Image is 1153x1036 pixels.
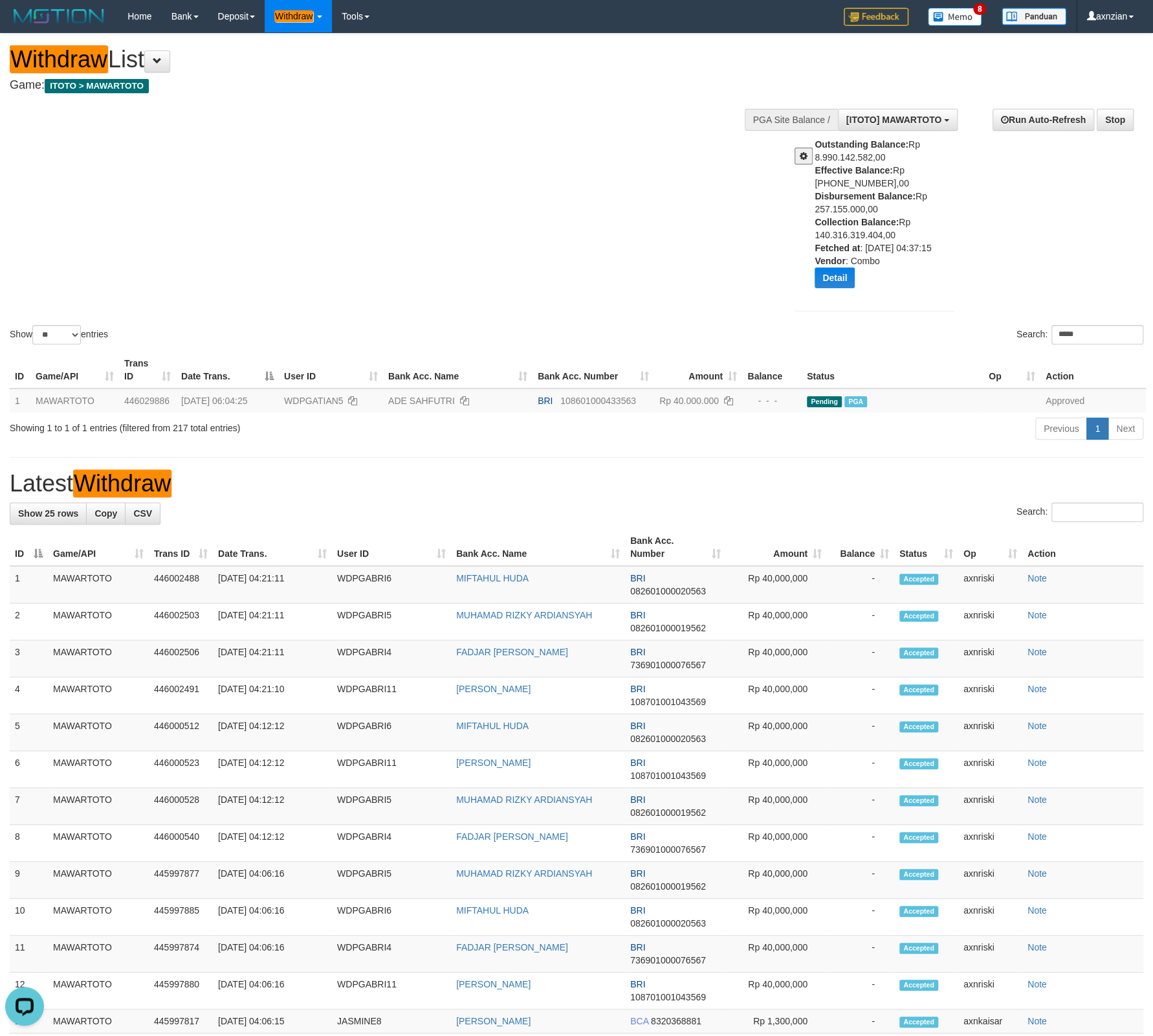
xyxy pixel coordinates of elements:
span: BRI [630,721,645,731]
td: 446000540 [149,825,213,862]
a: Note [1027,573,1047,583]
span: Copy 108701001043569 to clipboard [630,771,706,781]
td: [DATE] 04:06:15 [213,1009,332,1033]
td: [DATE] 04:21:11 [213,640,332,677]
td: 8 [10,825,48,862]
td: axnriski [958,603,1022,640]
td: axnriski [958,899,1022,936]
a: [PERSON_NAME] [456,758,531,768]
th: Status: activate to sort column ascending [894,529,958,566]
span: 8 [973,3,987,15]
span: Accepted [899,832,938,843]
th: Trans ID: activate to sort column ascending [149,529,213,566]
h4: Game: [10,79,756,92]
a: Note [1027,868,1047,879]
span: BRI [630,794,645,805]
td: - [827,973,894,1009]
th: Trans ID: activate to sort column ascending [119,352,176,388]
a: Note [1027,721,1047,731]
a: Note [1027,979,1047,989]
h1: List [10,47,756,73]
a: MIFTAHUL HUDA [456,573,529,583]
td: MAWARTOTO [30,388,119,412]
span: WDPGATIAN5 [284,396,344,406]
td: MAWARTOTO [48,566,149,603]
td: MAWARTOTO [48,1009,149,1033]
a: Note [1027,610,1047,620]
a: [PERSON_NAME] [456,1016,531,1026]
td: [DATE] 04:12:12 [213,751,332,788]
span: Accepted [899,684,938,695]
td: [DATE] 04:12:12 [213,714,332,751]
td: 1 [10,388,30,412]
td: axnriski [958,566,1022,603]
td: - [827,899,894,936]
span: BRI [630,573,645,583]
th: User ID: activate to sort column ascending [332,529,451,566]
img: panduan.png [1002,8,1066,25]
td: 4 [10,677,48,714]
td: 445997874 [149,936,213,973]
em: Withdraw [274,10,313,22]
td: Rp 40,000,000 [726,788,827,825]
span: Copy 108701001043569 to clipboard [630,697,706,707]
span: Accepted [899,980,938,991]
th: Op: activate to sort column ascending [983,352,1040,388]
th: Balance [742,352,802,388]
th: Bank Acc. Number: activate to sort column ascending [625,529,726,566]
span: BRI [630,905,645,916]
td: axnriski [958,788,1022,825]
th: Bank Acc. Name: activate to sort column ascending [451,529,625,566]
img: Feedback.jpg [844,8,908,26]
h1: Latest [10,471,1143,497]
a: MIFTAHUL HUDA [456,721,529,731]
b: Fetched at [815,243,860,253]
a: 1 [1086,418,1108,440]
td: WDPGABRI4 [332,825,451,862]
td: 446000528 [149,788,213,825]
a: [PERSON_NAME] [456,979,531,989]
span: BRI [630,647,645,657]
a: Note [1027,647,1047,657]
span: BRI [630,868,645,879]
div: - - - [747,394,796,407]
td: [DATE] 04:06:16 [213,899,332,936]
span: Copy 082601000020563 to clipboard [630,586,706,596]
td: WDPGABRI11 [332,677,451,714]
td: MAWARTOTO [48,714,149,751]
td: [DATE] 04:06:16 [213,973,332,1009]
span: BRI [538,396,553,406]
td: axnkaisar [958,1009,1022,1033]
td: - [827,788,894,825]
span: BRI [630,758,645,768]
td: [DATE] 04:21:10 [213,677,332,714]
td: Rp 40,000,000 [726,677,827,714]
td: 445997885 [149,899,213,936]
button: Open LiveChat chat widget [5,5,44,44]
div: PGA Site Balance / [745,109,838,131]
a: Show 25 rows [10,502,87,524]
a: FADJAR [PERSON_NAME] [456,831,568,842]
a: Note [1027,942,1047,952]
label: Show entries [10,325,108,344]
a: Note [1027,794,1047,805]
td: 2 [10,603,48,640]
td: - [827,936,894,973]
span: Copy 082601000019562 to clipboard [630,881,706,892]
td: 11 [10,936,48,973]
th: Game/API: activate to sort column ascending [30,352,119,388]
th: ID [10,352,30,388]
td: - [827,825,894,862]
span: ITOTO > MAWARTOTO [45,79,149,93]
td: 445997817 [149,1009,213,1033]
a: Run Auto-Refresh [993,109,1094,131]
span: Accepted [899,943,938,954]
td: 445997877 [149,862,213,899]
td: WDPGABRI5 [332,603,451,640]
td: WDPGABRI5 [332,862,451,899]
td: [DATE] 04:06:16 [213,862,332,899]
td: Rp 40,000,000 [726,751,827,788]
td: MAWARTOTO [48,936,149,973]
td: WDPGABRI11 [332,973,451,1009]
span: Show 25 rows [18,508,78,519]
